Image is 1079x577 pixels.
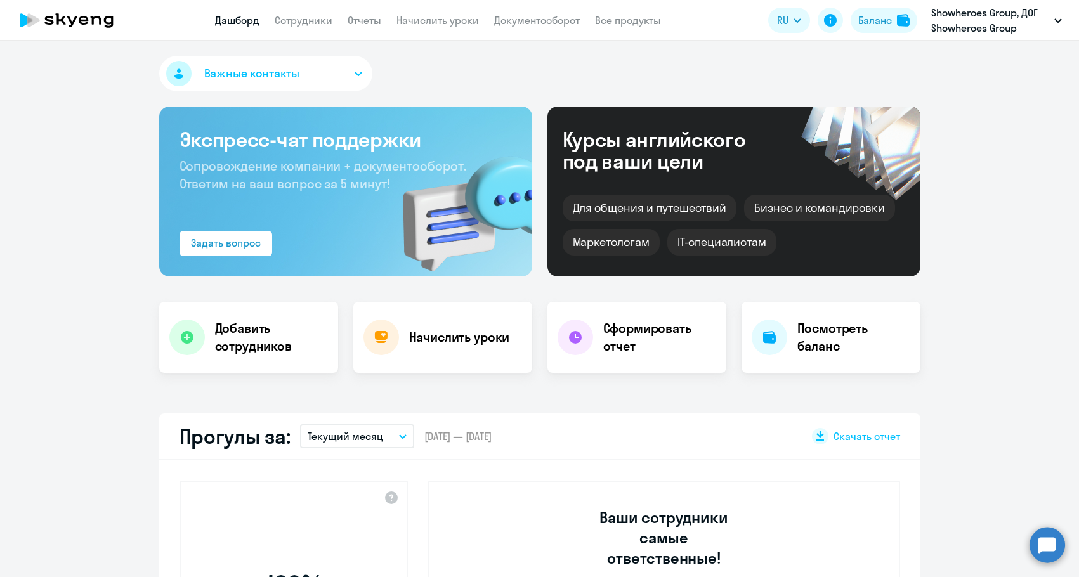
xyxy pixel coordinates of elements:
[384,134,532,276] img: bg-img
[744,195,895,221] div: Бизнес и командировки
[925,5,1068,36] button: Showheroes Group, ДОГ Showheroes Group
[424,429,492,443] span: [DATE] — [DATE]
[409,328,510,346] h4: Начислить уроки
[595,14,661,27] a: Все продукты
[494,14,580,27] a: Документооборот
[215,320,328,355] h4: Добавить сотрудников
[348,14,381,27] a: Отчеты
[563,129,780,172] div: Курсы английского под ваши цели
[180,127,512,152] h3: Экспресс-чат поддержки
[768,8,810,33] button: RU
[191,235,261,250] div: Задать вопрос
[931,5,1049,36] p: Showheroes Group, ДОГ Showheroes Group
[858,13,892,28] div: Баланс
[204,65,299,82] span: Важные контакты
[582,507,745,568] h3: Ваши сотрудники самые ответственные!
[667,229,776,256] div: IT-специалистам
[777,13,788,28] span: RU
[180,231,272,256] button: Задать вопрос
[275,14,332,27] a: Сотрудники
[563,195,737,221] div: Для общения и путешествий
[215,14,259,27] a: Дашборд
[563,229,660,256] div: Маркетологам
[851,8,917,33] button: Балансbalance
[180,424,291,449] h2: Прогулы за:
[180,158,466,191] span: Сопровождение компании + документооборот. Ответим на ваш вопрос за 5 минут!
[300,424,414,448] button: Текущий месяц
[159,56,372,91] button: Важные контакты
[897,14,910,27] img: balance
[603,320,716,355] h4: Сформировать отчет
[834,429,900,443] span: Скачать отчет
[797,320,910,355] h4: Посмотреть баланс
[308,429,383,444] p: Текущий месяц
[396,14,479,27] a: Начислить уроки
